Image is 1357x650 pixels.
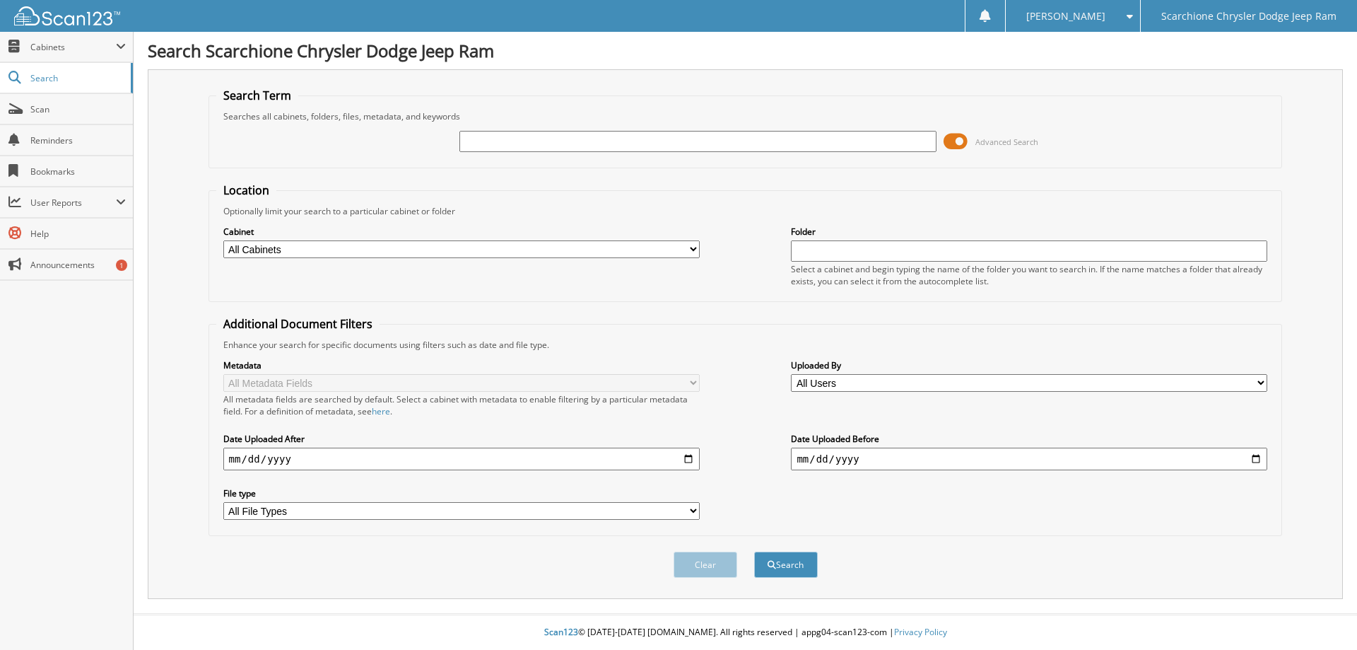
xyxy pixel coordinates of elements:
[674,552,737,578] button: Clear
[975,137,1038,147] span: Advanced Search
[216,316,380,332] legend: Additional Document Filters
[372,405,390,417] a: here
[30,41,116,53] span: Cabinets
[30,134,126,146] span: Reminders
[1161,12,1337,21] span: Scarchione Chrysler Dodge Jeep Ram
[116,260,127,271] div: 1
[223,487,700,499] label: File type
[223,433,700,445] label: Date Uploaded After
[30,103,126,115] span: Scan
[30,166,126,178] span: Bookmarks
[216,205,1275,217] div: Optionally limit your search to a particular cabinet or folder
[791,359,1267,371] label: Uploaded By
[223,448,700,470] input: start
[223,226,700,238] label: Cabinet
[216,110,1275,122] div: Searches all cabinets, folders, files, metadata, and keywords
[754,552,818,578] button: Search
[148,39,1343,62] h1: Search Scarchione Chrysler Dodge Jeep Ram
[30,197,116,209] span: User Reports
[791,433,1267,445] label: Date Uploaded Before
[30,259,126,271] span: Announcements
[30,228,126,240] span: Help
[14,6,120,25] img: scan123-logo-white.svg
[223,359,700,371] label: Metadata
[216,339,1275,351] div: Enhance your search for specific documents using filters such as date and file type.
[544,626,578,638] span: Scan123
[791,226,1267,238] label: Folder
[791,263,1267,287] div: Select a cabinet and begin typing the name of the folder you want to search in. If the name match...
[1026,12,1105,21] span: [PERSON_NAME]
[30,72,124,84] span: Search
[894,626,947,638] a: Privacy Policy
[791,448,1267,470] input: end
[134,615,1357,650] div: © [DATE]-[DATE] [DOMAIN_NAME]. All rights reserved | appg04-scan123-com |
[216,88,298,103] legend: Search Term
[216,182,276,198] legend: Location
[223,393,700,417] div: All metadata fields are searched by default. Select a cabinet with metadata to enable filtering b...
